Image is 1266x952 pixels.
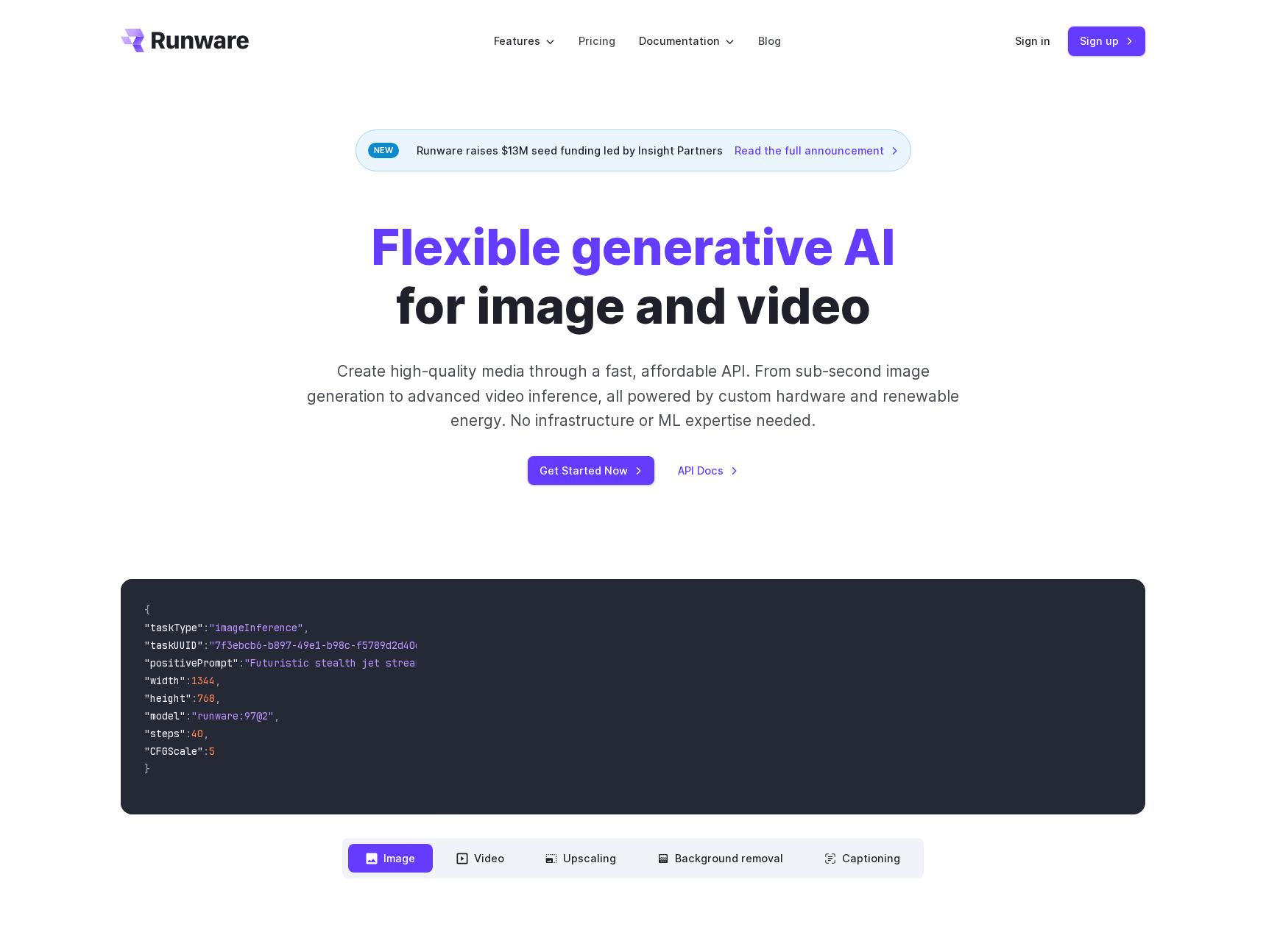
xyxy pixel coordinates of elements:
span: 1344 [191,674,215,687]
strong: Flexible generative AI [371,218,895,277]
span: "CFGScale" [144,745,203,758]
span: : [185,709,191,722]
span: : [185,674,191,687]
button: Background removal [640,844,801,873]
span: "taskUUID" [144,639,203,652]
span: : [203,621,209,634]
span: "runware:97@2" [191,709,274,722]
span: : [191,692,197,705]
h1: for image and video [371,219,895,335]
a: Pricing [579,32,615,49]
span: : [238,656,244,669]
label: Features [494,32,555,49]
a: Sign up [1068,26,1145,55]
span: : [185,727,191,740]
span: , [215,674,221,687]
span: "imageInference" [209,621,303,634]
a: Blog [758,32,781,49]
span: , [303,621,309,634]
label: Documentation [639,32,735,49]
button: Image [348,844,433,873]
span: "Futuristic stealth jet streaking through a neon-lit cityscape with glowing purple exhaust" [244,656,780,669]
span: "height" [144,692,191,705]
span: : [203,639,209,652]
span: "positivePrompt" [144,656,238,669]
span: } [144,762,150,775]
a: Read the full announcement [735,142,899,159]
span: , [215,692,221,705]
span: "width" [144,674,185,687]
span: "taskType" [144,621,203,634]
p: Create high-quality media through a fast, affordable API. From sub-second image generation to adv... [305,359,961,433]
button: Upscaling [528,844,634,873]
a: Sign in [1015,32,1050,49]
span: { [144,603,150,617]
span: "model" [144,709,185,722]
span: "7f3ebcb6-b897-49e1-b98c-f5789d2d40d7" [209,639,433,652]
span: "steps" [144,727,185,740]
a: API Docs [678,462,738,479]
span: 768 [197,692,215,705]
a: Go to / [121,29,249,52]
span: 40 [191,727,203,740]
a: Get Started Now [528,456,654,485]
button: Captioning [807,844,918,873]
div: Runware raises $13M seed funding led by Insight Partners [356,129,911,171]
span: , [203,727,209,740]
span: , [274,709,280,722]
span: 5 [209,745,215,758]
span: : [203,745,209,758]
button: Video [439,844,522,873]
